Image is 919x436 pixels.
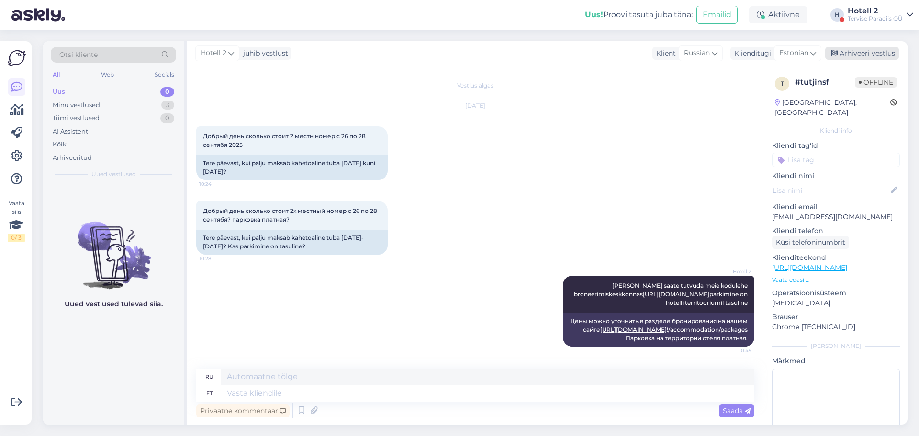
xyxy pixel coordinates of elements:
div: Tere päevast, kui palju maksab kahetoaline tuba [DATE]-[DATE]? Kas parkimine on tasuline? [196,230,388,255]
span: Estonian [779,48,808,58]
div: Aktiivne [749,6,807,23]
span: 10:49 [716,347,751,354]
div: 0 [160,113,174,123]
span: Offline [855,77,897,88]
input: Lisa nimi [773,185,889,196]
div: Kõik [53,140,67,149]
div: Minu vestlused [53,101,100,110]
div: AI Assistent [53,127,88,136]
input: Lisa tag [772,153,900,167]
div: 0 [160,87,174,97]
div: [GEOGRAPHIC_DATA], [GEOGRAPHIC_DATA] [775,98,890,118]
p: Kliendi nimi [772,171,900,181]
p: Operatsioonisüsteem [772,288,900,298]
div: All [51,68,62,81]
img: Askly Logo [8,49,26,67]
span: Russian [684,48,710,58]
span: Saada [723,406,751,415]
div: Arhiveeri vestlus [825,47,899,60]
div: ru [205,369,213,385]
span: Добрый день сколько стоит 2 местн.номер с 26 по 28 сентябя 2025 [203,133,367,148]
div: Vaata siia [8,199,25,242]
p: Chrome [TECHNICAL_ID] [772,322,900,332]
div: Tiimi vestlused [53,113,100,123]
span: Uued vestlused [91,170,136,179]
div: [DATE] [196,101,754,110]
div: Socials [153,68,176,81]
div: Цены можно уточнить в разделе бронирования на нашем сайте !/accommodation/packages Парковка на те... [563,313,754,347]
div: 0 / 3 [8,234,25,242]
div: Klienditugi [730,48,771,58]
span: Hotell 2 [201,48,226,58]
div: Arhiveeritud [53,153,92,163]
span: Otsi kliente [59,50,98,60]
div: 3 [161,101,174,110]
p: [MEDICAL_DATA] [772,298,900,308]
p: Kliendi email [772,202,900,212]
p: Vaata edasi ... [772,276,900,284]
span: [PERSON_NAME] saate tutvuda meie kodulehe broneerimiskeskkonnas parkimine on hotelli territoorium... [574,282,749,306]
p: Märkmed [772,356,900,366]
img: No chats [43,204,184,291]
span: 10:28 [199,255,235,262]
p: Uued vestlused tulevad siia. [65,299,163,309]
p: Kliendi telefon [772,226,900,236]
a: [URL][DOMAIN_NAME] [772,263,847,272]
a: Hotell 2Tervise Paradiis OÜ [848,7,913,22]
span: t [781,80,784,87]
div: Proovi tasuta juba täna: [585,9,693,21]
div: Vestlus algas [196,81,754,90]
p: Klienditeekond [772,253,900,263]
div: Klient [652,48,676,58]
div: Uus [53,87,65,97]
div: Tere päevast, kui palju maksab kahetoaline tuba [DATE] kuni [DATE]? [196,155,388,180]
div: Hotell 2 [848,7,903,15]
span: 10:24 [199,180,235,188]
div: Privaatne kommentaar [196,404,290,417]
a: [URL][DOMAIN_NAME] [643,291,709,298]
div: Kliendi info [772,126,900,135]
p: Kliendi tag'id [772,141,900,151]
div: Küsi telefoninumbrit [772,236,849,249]
div: # tutjinsf [795,77,855,88]
button: Emailid [696,6,738,24]
p: Brauser [772,312,900,322]
div: juhib vestlust [239,48,288,58]
div: Web [99,68,116,81]
span: Hotell 2 [716,268,751,275]
b: Uus! [585,10,603,19]
div: [PERSON_NAME] [772,342,900,350]
a: [URL][DOMAIN_NAME] [600,326,667,333]
div: et [206,385,213,402]
div: H [830,8,844,22]
span: Добрый день сколько стоит 2х местный номер с 26 по 28 сентябя? парковка платная? [203,207,379,223]
p: [EMAIL_ADDRESS][DOMAIN_NAME] [772,212,900,222]
div: Tervise Paradiis OÜ [848,15,903,22]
